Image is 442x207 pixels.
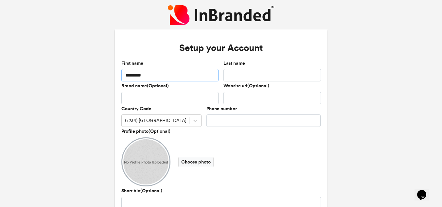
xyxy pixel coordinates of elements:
[121,137,170,186] img: User profile DP
[121,128,170,135] label: Profile photo(Optional)
[125,118,186,124] div: (+234) [GEOGRAPHIC_DATA]
[223,60,245,67] label: Last name
[121,36,321,60] h3: Setup your Account
[121,106,151,112] label: Country Code
[124,160,168,165] span: No Profile Photo Uploaded
[223,83,269,89] label: Website url(Optional)
[121,83,169,89] label: Brand name(Optional)
[206,106,237,112] label: Phone number
[121,188,162,194] label: Short bio(Optional)
[168,5,274,25] img: InBranded Logo
[415,181,435,200] iframe: chat widget
[121,60,143,67] label: First name
[178,157,214,167] label: Choose photo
